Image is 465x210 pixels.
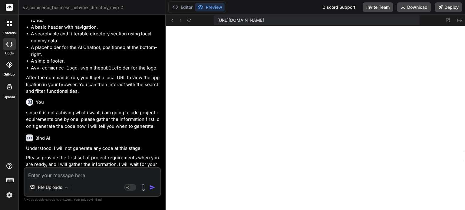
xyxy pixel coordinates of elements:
[397,2,431,12] button: Download
[4,72,15,77] label: GitHub
[26,109,160,130] p: since it is not achiving what i want, i am going to add project requirements one by one. please g...
[24,197,161,202] p: Always double-check its answers. Your in Bind
[363,2,393,12] button: Invite Team
[23,5,124,11] span: vv_commerce_business_network_directory_mvp
[26,154,160,175] p: Please provide the first set of project requirements when you are ready, and I will gather the in...
[217,17,264,23] span: [URL][DOMAIN_NAME]
[101,66,117,71] code: public
[435,2,462,12] button: Deploy
[26,145,160,152] p: Understood. I will not generate any code at this stage.
[38,184,62,190] p: File Uploads
[4,190,15,200] img: settings
[26,74,160,95] p: After the commands run, you'll get a local URL to view the application in your browser. You can t...
[64,185,69,190] img: Pick Models
[31,31,160,44] li: A searchable and filterable directory section using local dummy data.
[149,184,155,190] img: icon
[34,66,88,71] code: vv-commerce-logo.svg
[166,26,465,210] iframe: Preview
[35,135,50,141] h6: Bind AI
[319,2,359,12] div: Discord Support
[140,184,147,191] img: attachment
[170,3,195,11] button: Editor
[36,99,44,105] h6: You
[195,3,225,11] button: Preview
[81,198,92,201] span: privacy
[3,31,16,36] label: threads
[4,95,15,100] label: Upload
[5,51,14,56] label: code
[31,24,160,31] li: A basic header with navigation.
[31,58,160,65] li: A simple footer.
[31,65,160,72] li: A in the folder for the logo.
[31,44,160,58] li: A placeholder for the AI Chatbot, positioned at the bottom-right.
